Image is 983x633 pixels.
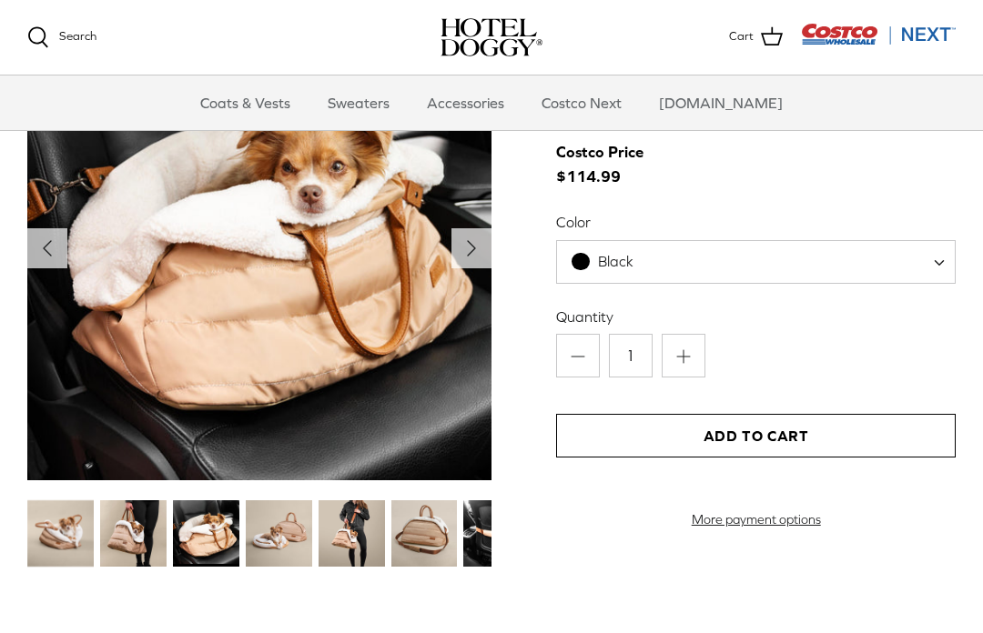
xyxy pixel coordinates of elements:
[556,306,956,327] label: Quantity
[27,228,67,268] button: Previous
[27,16,491,480] img: small dog in a tan dog carrier on a black seat in the car
[556,240,956,284] span: Black
[801,23,956,45] img: Costco Next
[556,140,662,189] span: $114.99
[441,18,542,56] a: hoteldoggy.com hoteldoggycom
[525,75,638,130] a: Costco Next
[556,212,956,232] label: Color
[556,512,956,527] a: More payment options
[556,414,956,457] button: Add to Cart
[556,140,644,165] div: Costco Price
[557,252,670,271] span: Black
[410,75,521,130] a: Accessories
[59,29,96,43] span: Search
[729,27,754,46] span: Cart
[729,25,783,49] a: Cart
[451,228,491,268] button: Next
[184,75,307,130] a: Coats & Vests
[27,26,96,48] a: Search
[609,334,653,377] input: Quantity
[311,75,406,130] a: Sweaters
[598,253,633,269] span: Black
[643,75,799,130] a: [DOMAIN_NAME]
[801,35,956,48] a: Visit Costco Next
[441,18,542,56] img: hoteldoggycom
[173,500,239,567] img: small dog in a tan dog carrier on a black seat in the car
